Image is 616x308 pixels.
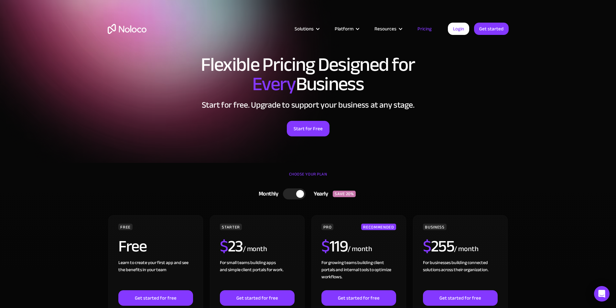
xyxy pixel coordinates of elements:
[423,259,497,290] div: For businesses building connected solutions across their organization. ‍
[118,290,193,306] a: Get started for free
[286,25,327,33] div: Solutions
[327,25,366,33] div: Platform
[118,224,133,230] div: FREE
[321,231,330,261] span: $
[295,25,314,33] div: Solutions
[220,224,242,230] div: STARTER
[118,238,146,254] h2: Free
[306,189,333,199] div: Yearly
[335,25,353,33] div: Platform
[252,66,296,102] span: Every
[321,224,333,230] div: PRO
[366,25,409,33] div: Resources
[287,121,330,136] a: Start for Free
[118,259,193,290] div: Learn to create your first app and see the benefits in your team ‍
[361,224,396,230] div: RECOMMENDED
[423,231,431,261] span: $
[374,25,396,33] div: Resources
[108,100,509,110] h2: Start for free. Upgrade to support your business at any stage.
[423,238,454,254] h2: 255
[321,259,396,290] div: For growing teams building client portals and internal tools to optimize workflows.
[243,244,267,254] div: / month
[220,231,228,261] span: $
[251,189,283,199] div: Monthly
[220,290,294,306] a: Get started for free
[423,224,446,230] div: BUSINESS
[594,286,610,302] div: Open Intercom Messenger
[423,290,497,306] a: Get started for free
[333,191,356,197] div: SAVE 20%
[474,23,509,35] a: Get started
[454,244,478,254] div: / month
[321,290,396,306] a: Get started for free
[448,23,469,35] a: Login
[108,24,146,34] a: home
[321,238,348,254] h2: 119
[108,55,509,94] h1: Flexible Pricing Designed for Business
[108,169,509,186] div: CHOOSE YOUR PLAN
[409,25,440,33] a: Pricing
[220,259,294,290] div: For small teams building apps and simple client portals for work. ‍
[220,238,243,254] h2: 23
[348,244,372,254] div: / month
